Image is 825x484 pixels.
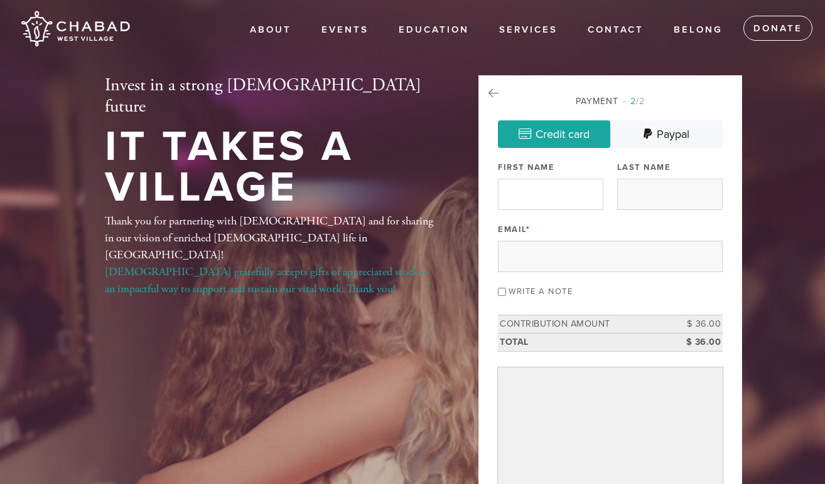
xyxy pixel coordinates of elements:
[389,18,478,42] a: EDUCATION
[498,333,666,351] td: Total
[105,213,438,297] div: Thank you for partnering with [DEMOGRAPHIC_DATA] and for sharing in our vision of enriched [DEMOG...
[666,315,723,334] td: $ 36.00
[19,6,131,51] img: Chabad%20West%20Village.png
[617,162,671,173] label: Last Name
[623,96,645,107] span: /2
[509,287,573,297] label: Write a note
[498,120,610,148] a: Credit card
[498,95,723,108] div: Payment
[498,224,530,235] label: Email
[526,224,531,234] span: This field is required.
[743,16,812,41] a: Donate
[664,18,732,42] a: Belong
[498,162,554,173] label: First Name
[312,18,378,42] a: Events
[630,96,636,107] span: 2
[490,18,567,42] a: Services
[578,18,653,42] a: Contact
[105,75,438,117] h2: Invest in a strong [DEMOGRAPHIC_DATA] future
[105,127,438,208] h1: It Takes a Village
[498,315,666,334] td: Contribution Amount
[666,333,723,351] td: $ 36.00
[240,18,301,42] a: About
[610,120,723,148] a: Paypal
[105,265,429,296] a: [DEMOGRAPHIC_DATA] gratefully accepts gifts of appreciated stock—an impactful way to support and ...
